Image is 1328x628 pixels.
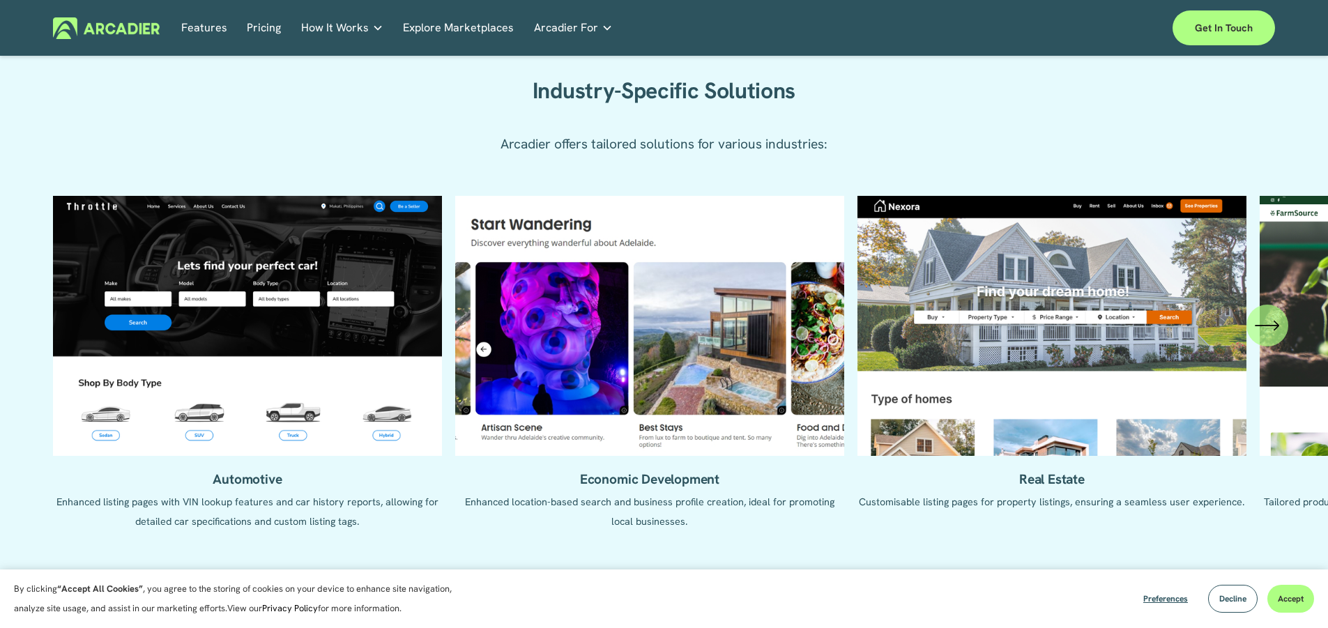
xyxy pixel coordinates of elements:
a: Get in touch [1173,10,1275,45]
span: Arcadier offers tailored solutions for various industries: [501,135,827,153]
strong: “Accept All Cookies” [57,583,143,595]
span: Preferences [1143,593,1188,604]
span: Decline [1219,593,1246,604]
span: How It Works [301,18,369,38]
span: Arcadier For [534,18,598,38]
button: Decline [1208,585,1258,613]
h2: Industry-Specific Solutions [468,77,860,105]
button: Next [1246,305,1288,346]
a: folder dropdown [301,17,383,39]
a: Privacy Policy [262,602,318,614]
a: Features [181,17,227,39]
p: By clicking , you agree to the storing of cookies on your device to enhance site navigation, anal... [14,579,467,618]
a: folder dropdown [534,17,613,39]
a: Pricing [247,17,281,39]
iframe: Chat Widget [1258,561,1328,628]
img: Arcadier [53,17,160,39]
button: Preferences [1133,585,1198,613]
a: Explore Marketplaces [403,17,514,39]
